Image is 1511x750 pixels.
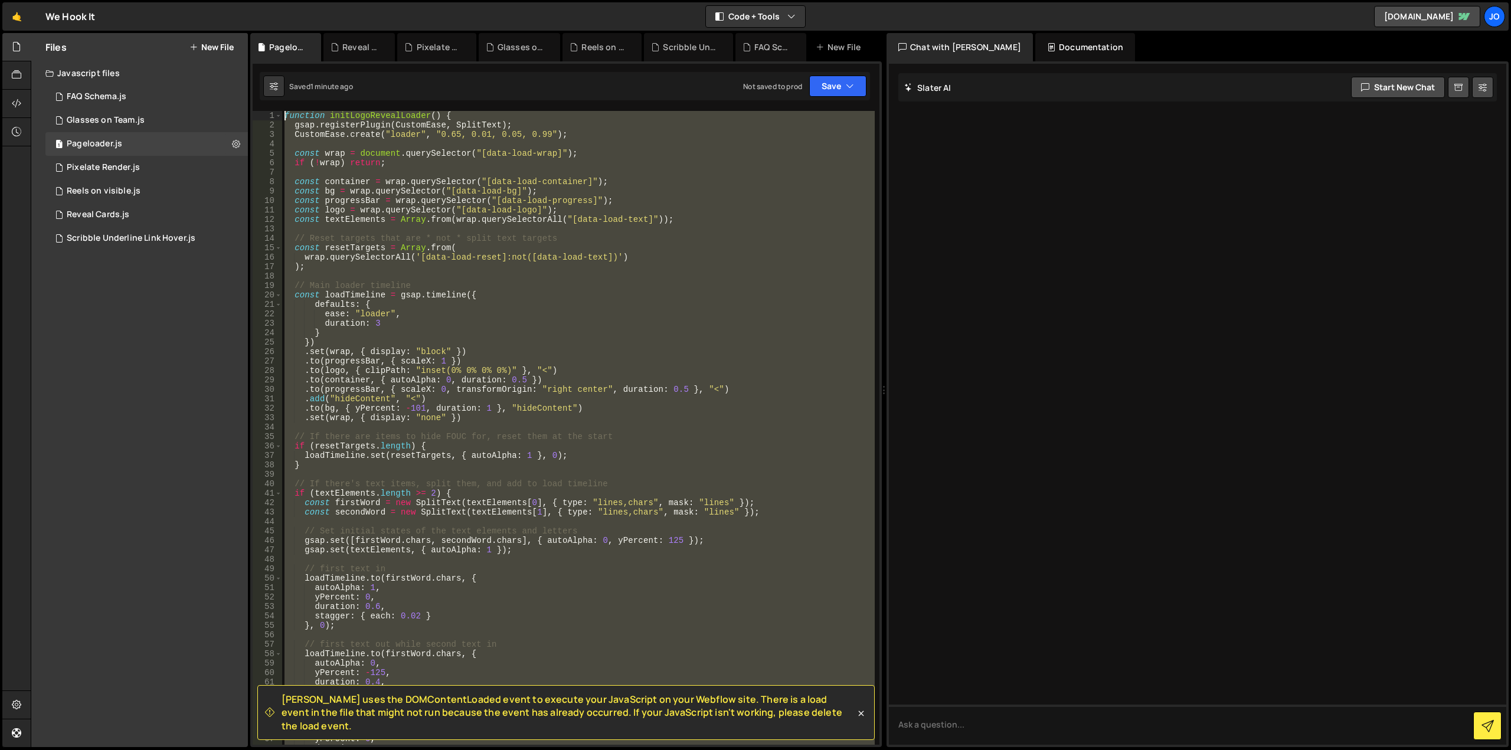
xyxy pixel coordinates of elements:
[253,356,282,366] div: 27
[45,41,67,54] h2: Files
[253,555,282,564] div: 48
[1374,6,1480,27] a: [DOMAIN_NAME]
[904,82,951,93] h2: Slater AI
[67,115,145,126] div: Glasses on Team.js
[45,227,248,250] div: 16958/46496.js
[253,168,282,177] div: 7
[253,611,282,621] div: 54
[253,507,282,517] div: 43
[253,602,282,611] div: 53
[342,41,381,53] div: Reveal Cards.js
[67,209,129,220] div: Reveal Cards.js
[253,517,282,526] div: 44
[253,734,282,744] div: 67
[253,630,282,640] div: 56
[253,158,282,168] div: 6
[253,290,282,300] div: 20
[253,640,282,649] div: 57
[253,432,282,441] div: 35
[253,489,282,498] div: 41
[253,177,282,186] div: 8
[45,203,248,227] div: 16958/46501.js
[2,2,31,31] a: 🤙
[253,215,282,224] div: 12
[816,41,865,53] div: New File
[253,649,282,659] div: 58
[45,85,248,109] div: 16958/46495.js
[253,621,282,630] div: 55
[253,423,282,432] div: 34
[253,479,282,489] div: 40
[253,347,282,356] div: 26
[253,668,282,677] div: 60
[67,233,195,244] div: Scribble Underline Link Hover.js
[253,583,282,592] div: 51
[253,338,282,347] div: 25
[253,498,282,507] div: 42
[67,91,126,102] div: FAQ Schema.js
[253,366,282,375] div: 28
[253,536,282,545] div: 46
[253,413,282,423] div: 33
[253,205,282,215] div: 11
[253,687,282,696] div: 62
[282,693,855,732] span: [PERSON_NAME] uses the DOMContentLoaded event to execute your JavaScript on your Webflow site. Th...
[253,659,282,668] div: 59
[887,33,1033,61] div: Chat with [PERSON_NAME]
[55,140,63,150] span: 1
[45,9,96,24] div: We Hook It
[498,41,546,53] div: Glasses on Team.js
[253,460,282,470] div: 38
[253,224,282,234] div: 13
[253,130,282,139] div: 3
[417,41,462,53] div: Pixelate Render.js
[253,715,282,725] div: 65
[253,526,282,536] div: 45
[253,394,282,404] div: 31
[253,186,282,196] div: 9
[67,139,122,149] div: Pageloader.js
[45,156,248,179] div: 16958/46500.js
[253,404,282,413] div: 32
[253,677,282,687] div: 61
[253,592,282,602] div: 52
[663,41,719,53] div: Scribble Underline Link Hover.js
[253,564,282,574] div: 49
[189,42,234,52] button: New File
[253,271,282,281] div: 18
[253,545,282,555] div: 47
[253,574,282,583] div: 50
[253,696,282,706] div: 63
[253,234,282,243] div: 14
[754,41,792,53] div: FAQ Schema.js
[31,61,248,85] div: Javascript files
[253,470,282,479] div: 39
[253,319,282,328] div: 23
[253,385,282,394] div: 30
[581,41,627,53] div: Reels on visible.js
[1351,77,1445,98] button: Start new chat
[67,162,140,173] div: Pixelate Render.js
[269,41,307,53] div: Pageloader.js
[253,375,282,385] div: 29
[253,196,282,205] div: 10
[253,262,282,271] div: 17
[253,139,282,149] div: 4
[310,81,353,91] div: 1 minute ago
[1484,6,1505,27] a: Jo
[706,6,805,27] button: Code + Tools
[253,725,282,734] div: 66
[253,149,282,158] div: 5
[809,76,866,97] button: Save
[253,281,282,290] div: 19
[253,111,282,120] div: 1
[45,179,248,203] div: 16958/46498.js
[45,132,248,156] div: 16958/46592.js
[253,706,282,715] div: 64
[253,253,282,262] div: 16
[253,120,282,130] div: 2
[253,328,282,338] div: 24
[67,186,140,196] div: Reels on visible.js
[253,243,282,253] div: 15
